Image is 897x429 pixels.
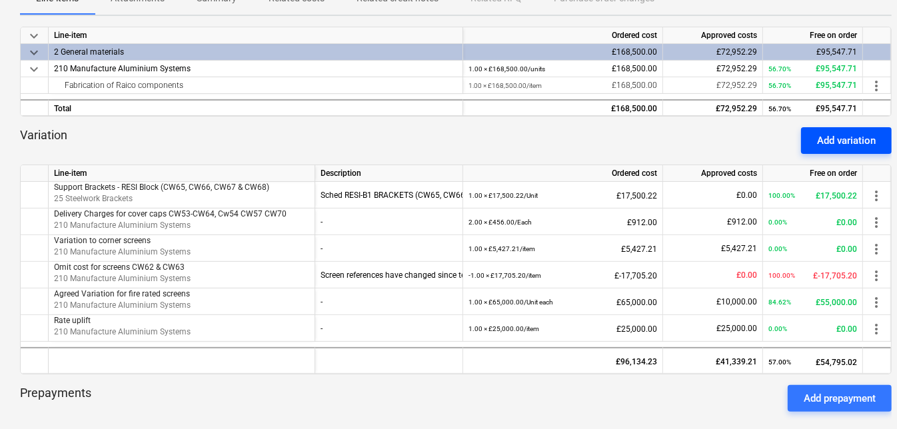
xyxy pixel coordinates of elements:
small: 1.00 × £25,000.00 / item [468,325,539,332]
small: 1.00 × £17,500.22 / Unit [468,192,538,199]
div: £10,000.00 [668,288,757,315]
div: Description [315,165,463,182]
div: £72,952.29 [668,61,757,77]
div: £95,547.71 [768,101,857,117]
span: Support Brackets - RESI Block (CW65, CW66, CW67 & CW68) [54,183,269,192]
div: £41,339.21 [668,348,757,375]
div: £54,795.02 [768,348,857,376]
small: 0.00% [768,325,787,332]
span: more_vert [868,241,884,257]
div: Add prepayment [804,390,876,407]
small: 100.00% [768,272,795,279]
small: 56.70% [768,82,791,89]
div: - [321,315,457,342]
div: Add variation [817,132,876,149]
span: 210 Manufacture Aluminium Systems [54,220,191,230]
small: 0.00% [768,218,787,226]
div: Total [49,99,463,116]
div: Sched RESI-B1 BRACKETS (CW65, CW66, CW67, CW68) [321,182,457,209]
div: £0.00 [768,235,857,262]
div: Free on order [763,165,863,182]
span: more_vert [868,188,884,204]
div: £17,500.22 [768,182,857,209]
div: £0.00 [768,315,857,342]
small: 1.00 × £168,500.00 / units [468,65,545,73]
div: £0.00 [668,262,757,288]
div: £168,500.00 [468,61,657,77]
span: keyboard_arrow_down [26,61,42,77]
div: £5,427.21 [468,235,657,262]
small: 57.00% [768,358,791,366]
small: 100.00% [768,192,795,199]
div: Line-item [49,165,315,182]
div: £96,134.23 [468,348,657,375]
div: - [321,235,457,262]
div: £0.00 [768,209,857,236]
span: Rate uplift [54,316,91,325]
div: £17,500.22 [468,182,657,209]
div: £168,500.00 [468,77,657,94]
div: £168,500.00 [468,44,657,61]
span: 210 Manufacture Aluminium Systems [54,64,191,73]
div: Screen references have changed since tender. Corner CW04 is now CW62 & Corner CW03 is now CW63 [321,262,457,288]
span: 210 Manufacture Aluminium Systems [54,247,191,256]
span: more_vert [868,78,884,94]
div: £168,500.00 [468,101,657,117]
div: £95,547.71 [768,61,857,77]
div: £72,952.29 [668,44,757,61]
span: more_vert [868,268,884,284]
button: Add prepayment [788,385,892,412]
small: 56.70% [768,65,791,73]
div: Ordered cost [463,27,663,44]
small: 84.62% [768,298,791,306]
p: Variation [20,127,67,154]
span: 210 Manufacture Aluminium Systems [54,300,191,310]
div: Line-item [49,27,463,44]
p: Prepayments [20,385,91,412]
span: keyboard_arrow_down [26,45,42,61]
div: Approved costs [663,165,763,182]
div: £65,000.00 [468,288,657,316]
div: £-17,705.20 [768,262,857,289]
span: 210 Manufacture Aluminium Systems [54,274,191,283]
span: more_vert [868,294,884,310]
div: Fabrication of Raico components [54,77,457,93]
button: Add variation [801,127,892,154]
small: 56.70% [768,105,791,113]
span: 210 Manufacture Aluminium Systems [54,327,191,336]
small: 1.00 × £168,500.00 / item [468,82,542,89]
div: £-17,705.20 [468,262,657,289]
span: Delivery Charges for cover caps CW53-CW64, Cw54 CW57 CW70 [54,209,287,218]
div: £95,547.71 [768,44,857,61]
div: £912.00 [468,209,657,236]
span: Agreed Variation for fire rated screens [54,289,190,298]
div: - [321,209,457,235]
div: - [321,288,457,315]
span: more_vert [868,321,884,337]
div: £25,000.00 [468,315,657,342]
div: Ordered cost [463,165,663,182]
div: £25,000.00 [668,315,757,342]
div: 2 General materials [54,44,457,60]
div: £95,547.71 [768,77,857,94]
div: Free on order [763,27,863,44]
span: keyboard_arrow_down [26,28,42,44]
span: more_vert [868,214,884,230]
small: 1.00 × £5,427.21 / item [468,245,535,252]
div: £72,952.29 [668,101,757,117]
span: 25 Steelwork Brackets [54,194,133,203]
span: Variation to corner screens [54,236,151,245]
small: 2.00 × £456.00 / Each [468,218,532,226]
small: 0.00% [768,245,787,252]
small: 1.00 × £65,000.00 / Unit each [468,298,553,306]
small: -1.00 × £17,705.20 / item [468,272,541,279]
div: £912.00 [668,209,757,235]
div: Approved costs [663,27,763,44]
div: £0.00 [668,182,757,209]
div: £55,000.00 [768,288,857,316]
div: £5,427.21 [668,235,757,262]
span: Omit cost for screens CW62 & CW63 [54,262,185,272]
div: £72,952.29 [668,77,757,94]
